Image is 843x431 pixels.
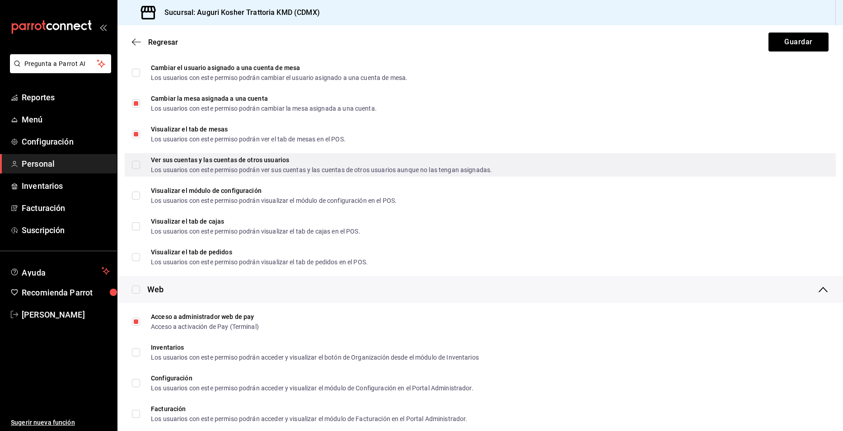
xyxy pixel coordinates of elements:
[151,344,479,351] div: Inventarios
[22,224,110,236] span: Suscripción
[157,7,320,18] h3: Sucursal: Auguri Kosher Trattoria KMD (CDMX)
[6,66,111,75] a: Pregunta a Parrot AI
[151,249,368,255] div: Visualizar el tab de pedidos
[99,23,107,31] button: open_drawer_menu
[11,418,110,427] span: Sugerir nueva función
[22,180,110,192] span: Inventarios
[151,65,407,71] div: Cambiar el usuario asignado a una cuenta de mesa
[768,33,829,52] button: Guardar
[22,91,110,103] span: Reportes
[24,59,97,69] span: Pregunta a Parrot AI
[10,54,111,73] button: Pregunta a Parrot AI
[151,75,407,81] div: Los usuarios con este permiso podrán cambiar el usuario asignado a una cuenta de mesa.
[151,197,397,204] div: Los usuarios con este permiso podrán visualizar el módulo de configuración en el POS.
[151,157,492,163] div: Ver sus cuentas y las cuentas de otros usuarios
[151,406,467,412] div: Facturación
[22,309,110,321] span: [PERSON_NAME]
[22,136,110,148] span: Configuración
[148,38,178,47] span: Regresar
[147,283,164,295] div: Web
[151,416,467,422] div: Los usuarios con este permiso podrán acceder y visualizar el módulo de Facturación en el Portal A...
[151,354,479,361] div: Los usuarios con este permiso podrán acceder y visualizar el botón de Organización desde el módul...
[151,228,361,234] div: Los usuarios con este permiso podrán visualizar el tab de cajas en el POS.
[132,38,178,47] button: Regresar
[22,286,110,299] span: Recomienda Parrot
[151,167,492,173] div: Los usuarios con este permiso podrán ver sus cuentas y las cuentas de otros usuarios aunque no la...
[151,105,377,112] div: Los usuarios con este permiso podrán cambiar la mesa asignada a una cuenta.
[151,385,473,391] div: Los usuarios con este permiso podrán acceder y visualizar el módulo de Configuración en el Portal...
[151,323,259,330] div: Acceso a activación de Pay (Terminal)
[151,187,397,194] div: Visualizar el módulo de configuración
[22,266,98,276] span: Ayuda
[151,375,473,381] div: Configuración
[151,259,368,265] div: Los usuarios con este permiso podrán visualizar el tab de pedidos en el POS.
[151,95,377,102] div: Cambiar la mesa asignada a una cuenta
[151,126,346,132] div: Visualizar el tab de mesas
[151,136,346,142] div: Los usuarios con este permiso podrán ver el tab de mesas en el POS.
[22,158,110,170] span: Personal
[22,113,110,126] span: Menú
[151,314,259,320] div: Acceso a administrador web de pay
[22,202,110,214] span: Facturación
[151,218,361,225] div: Visualizar el tab de cajas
